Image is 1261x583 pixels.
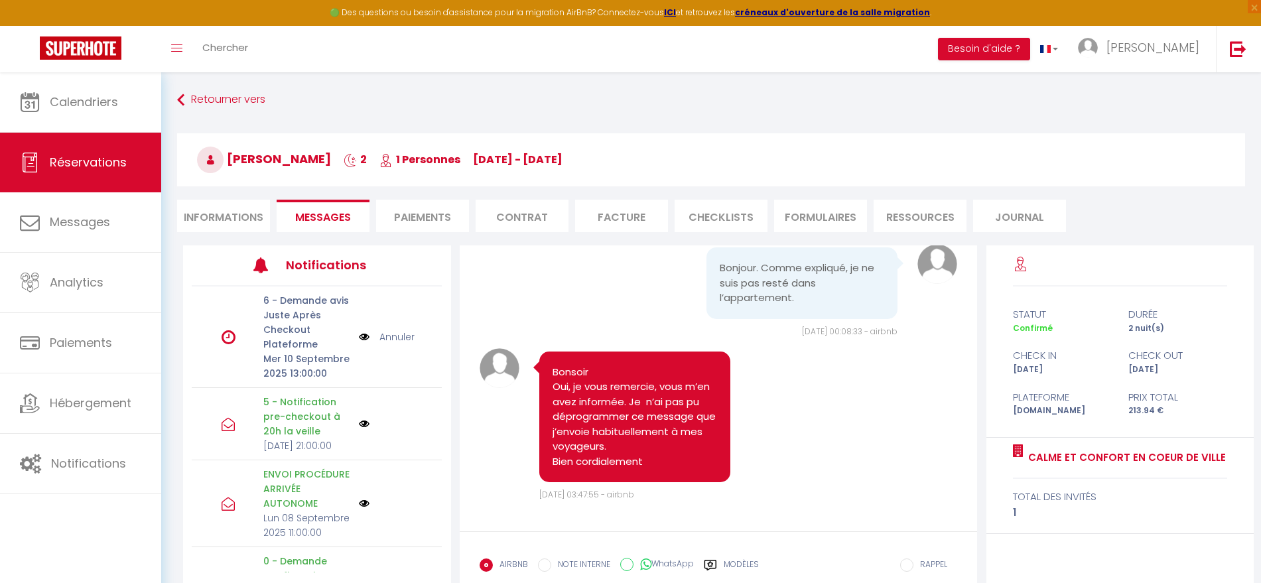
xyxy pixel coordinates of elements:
[1013,505,1227,521] div: 1
[50,154,127,170] span: Réservations
[1120,306,1236,322] div: durée
[263,438,350,453] p: [DATE] 21:00:00
[724,558,759,582] label: Modèles
[359,498,369,509] img: NO IMAGE
[735,7,930,18] a: créneaux d'ouverture de la salle migration
[1004,363,1120,376] div: [DATE]
[177,88,1245,112] a: Retourner vers
[675,200,767,232] li: CHECKLISTS
[1078,38,1098,58] img: ...
[11,5,50,45] button: Ouvrir le widget de chat LiveChat
[802,326,897,337] span: [DATE] 00:08:33 - airbnb
[40,36,121,60] img: Super Booking
[1106,39,1199,56] span: [PERSON_NAME]
[50,395,131,411] span: Hébergement
[359,330,369,344] img: NO IMAGE
[359,419,369,429] img: NO IMAGE
[177,200,270,232] li: Informations
[50,214,110,230] span: Messages
[480,348,519,388] img: avatar.png
[553,365,717,470] pre: Bonsoir Oui, je vous remercie, vous m’en avez informée. Je n’ai pas pu déprogrammer ce message qu...
[917,244,957,284] img: avatar.png
[202,40,248,54] span: Chercher
[575,200,668,232] li: Facture
[913,558,947,573] label: RAPPEL
[263,293,350,352] p: 6 - Demande avis Juste Après Checkout Plateforme
[664,7,676,18] a: ICI
[1004,348,1120,363] div: check in
[50,334,112,351] span: Paiements
[263,395,350,438] p: 5 - Notification pre-checkout à 20h la veille
[1120,405,1236,417] div: 213.94 €
[263,511,350,540] p: Lun 08 Septembre 2025 11:00:00
[1120,322,1236,335] div: 2 nuit(s)
[1013,489,1227,505] div: total des invités
[263,467,350,511] p: ENVOI PROCÉDURE ARRIVÉE AUTONOME
[633,558,694,572] label: WhatsApp
[1120,389,1236,405] div: Prix total
[379,330,415,344] a: Annuler
[1004,405,1120,417] div: [DOMAIN_NAME]
[197,151,331,167] span: [PERSON_NAME]
[493,558,528,573] label: AIRBNB
[1004,306,1120,322] div: statut
[1120,348,1236,363] div: check out
[539,489,634,500] span: [DATE] 03:47:55 - airbnb
[379,152,460,167] span: 1 Personnes
[50,94,118,110] span: Calendriers
[192,26,258,72] a: Chercher
[973,200,1066,232] li: Journal
[551,558,610,573] label: NOTE INTERNE
[874,200,966,232] li: Ressources
[286,250,390,280] h3: Notifications
[344,152,367,167] span: 2
[1068,26,1216,72] a: ... [PERSON_NAME]
[938,38,1030,60] button: Besoin d'aide ?
[376,200,469,232] li: Paiements
[1013,322,1053,334] span: Confirmé
[476,200,568,232] li: Contrat
[774,200,867,232] li: FORMULAIRES
[1004,389,1120,405] div: Plateforme
[263,352,350,381] p: Mer 10 Septembre 2025 13:00:00
[295,210,351,225] span: Messages
[51,455,126,472] span: Notifications
[1024,450,1226,466] a: CALME ET CONFORT EN COEUR DE VILLE
[50,274,103,291] span: Analytics
[720,261,884,306] pre: Bonjour. Comme expliqué, je ne suis pas resté dans l’appartement.
[473,152,563,167] span: [DATE] - [DATE]
[1120,363,1236,376] div: [DATE]
[1230,40,1246,57] img: logout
